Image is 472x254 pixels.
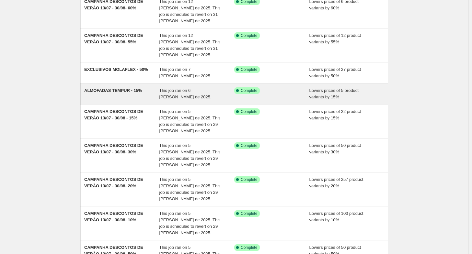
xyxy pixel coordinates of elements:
span: CAMPANHA DESCONTOS DE VERÃO 13/07 - 30/08 - 15% [84,109,143,120]
span: Complete [241,143,257,148]
span: Complete [241,33,257,38]
span: CAMPANHA DESCONTOS DE VERÃO 13/07 - 30/08- 55% [84,33,143,44]
span: Lowers prices of 12 product variants by 55% [309,33,361,44]
span: This job ran on 5 [PERSON_NAME] de 2025. This job is scheduled to revert on 29 [PERSON_NAME] de 2... [159,211,221,235]
span: Complete [241,177,257,182]
span: This job ran on 5 [PERSON_NAME] de 2025. This job is scheduled to revert on 29 [PERSON_NAME] de 2... [159,109,221,133]
span: Lowers prices of 103 product variants by 10% [309,211,363,222]
span: This job ran on 6 [PERSON_NAME] de 2025. [159,88,212,99]
span: Lowers prices of 22 product variants by 15% [309,109,361,120]
span: CAMPANHA DESCONTOS DE VERÃO 13/07 - 30/08- 20% [84,177,143,188]
span: This job ran on 5 [PERSON_NAME] de 2025. This job is scheduled to revert on 29 [PERSON_NAME] de 2... [159,143,221,167]
span: This job ran on 5 [PERSON_NAME] de 2025. This job is scheduled to revert on 29 [PERSON_NAME] de 2... [159,177,221,201]
span: Complete [241,88,257,93]
span: Complete [241,211,257,216]
span: This job ran on 7 [PERSON_NAME] de 2025. [159,67,212,78]
span: Lowers prices of 257 product variants by 20% [309,177,363,188]
span: Lowers prices of 27 product variants by 50% [309,67,361,78]
span: ALMOFADAS TEMPUR - 15% [84,88,142,93]
span: CAMPANHA DESCONTOS DE VERÃO 13/07 - 30/08- 10% [84,211,143,222]
span: Complete [241,109,257,114]
span: This job ran on 12 [PERSON_NAME] de 2025. This job is scheduled to revert on 31 [PERSON_NAME] de ... [159,33,221,57]
span: Lowers prices of 50 product variants by 30% [309,143,361,154]
span: Complete [241,245,257,250]
span: Complete [241,67,257,72]
span: Lowers prices of 5 product variants by 15% [309,88,359,99]
span: EXCLUSIVOS MOLAFLEX - 50% [84,67,148,72]
span: CAMPANHA DESCONTOS DE VERÃO 13/07 - 30/08- 30% [84,143,143,154]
